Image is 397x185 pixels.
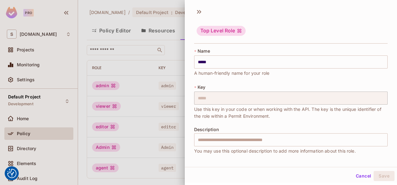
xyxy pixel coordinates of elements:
[7,169,17,178] img: Revisit consent button
[7,169,17,178] button: Consent Preferences
[198,49,210,54] span: Name
[194,127,219,132] span: Description
[374,171,395,181] button: Save
[353,171,374,181] button: Cancel
[194,70,269,77] span: A human-friendly name for your role
[194,148,356,154] span: You may use this optional description to add more information about this role.
[194,106,388,120] span: Use this key in your code or when working with the API. The key is the unique identifier of the r...
[198,85,205,90] span: Key
[197,26,246,36] div: Top Level Role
